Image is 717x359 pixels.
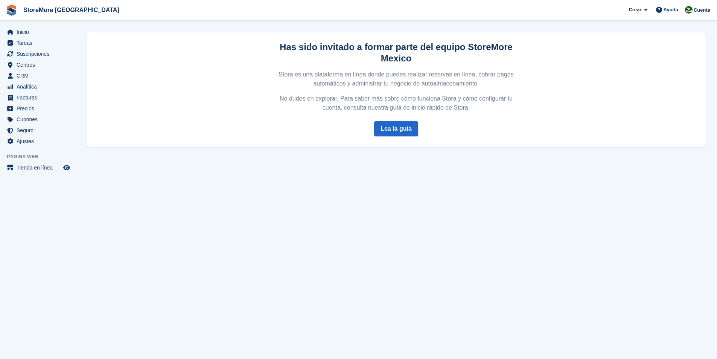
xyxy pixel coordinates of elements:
p: Stora es una plataforma en línea donde puedes realizar reservas en línea, cobrar pagos automático... [277,70,515,88]
span: Ayuda [664,6,678,14]
img: stora-icon-8386f47178a22dfd0bd8f6a31ec36ba5ce8667c1dd55bd0f319d3a0aa187defe.svg [6,5,17,16]
a: menú [4,162,71,173]
span: Página web [7,153,75,160]
span: Inicio [17,27,62,37]
img: Claudia Cortes [685,6,693,14]
a: Vista previa de la tienda [62,163,71,172]
a: menu [4,60,71,70]
span: Crear [629,6,641,14]
a: menu [4,92,71,103]
a: menu [4,49,71,59]
a: Lea la guía [374,121,418,136]
a: menu [4,114,71,125]
a: menu [4,103,71,114]
a: StoreMore [GEOGRAPHIC_DATA] [20,4,122,16]
span: Precios [17,103,62,114]
a: menu [4,136,71,147]
span: Cuenta [694,6,710,14]
span: Suscripciones [17,49,62,59]
span: Ajustes [17,136,62,147]
span: CRM [17,70,62,81]
span: Facturas [17,92,62,103]
a: menu [4,38,71,48]
a: menu [4,125,71,136]
a: menu [4,70,71,81]
p: No dudes en explorar. Para saber más sobre cómo funciona Stora y cómo configurar tu cuenta, consu... [277,94,515,112]
span: Analítica [17,81,62,92]
a: menu [4,27,71,37]
span: Tienda en línea [17,162,62,173]
span: Seguro [17,125,62,136]
strong: Has sido invitado a formar parte del equipo StoreMore Mexico [280,42,513,63]
span: Centros [17,60,62,70]
a: menu [4,81,71,92]
span: Tareas [17,38,62,48]
span: Cupones [17,114,62,125]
